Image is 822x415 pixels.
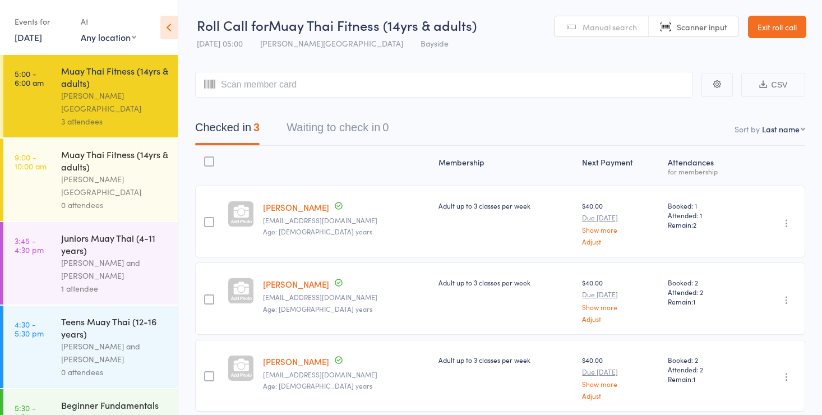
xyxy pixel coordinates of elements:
[263,381,372,390] span: Age: [DEMOGRAPHIC_DATA] years
[81,12,136,31] div: At
[582,238,658,245] a: Adjust
[15,236,44,254] time: 3:45 - 4:30 pm
[3,55,178,137] a: 5:00 -6:00 amMuay Thai Fitness (14yrs & adults)[PERSON_NAME][GEOGRAPHIC_DATA]3 attendees
[61,256,168,282] div: [PERSON_NAME] and [PERSON_NAME]
[263,216,430,224] small: jpilk1@hotmail.com
[582,392,658,399] a: Adjust
[582,303,658,311] a: Show more
[741,73,805,97] button: CSV
[668,220,742,229] span: Remain:
[735,123,760,135] label: Sort by
[421,38,449,49] span: Bayside
[582,214,658,222] small: Due [DATE]
[260,38,403,49] span: [PERSON_NAME][GEOGRAPHIC_DATA]
[668,287,742,297] span: Attended: 2
[287,116,389,145] button: Waiting to check in0
[263,201,329,213] a: [PERSON_NAME]
[693,297,695,306] span: 1
[668,201,742,210] span: Booked: 1
[3,222,178,305] a: 3:45 -4:30 pmJuniors Muay Thai (4-11 years)[PERSON_NAME] and [PERSON_NAME]1 attendee
[762,123,800,135] div: Last name
[61,64,168,89] div: Muay Thai Fitness (14yrs & adults)
[434,151,578,181] div: Membership
[61,315,168,340] div: Teens Muay Thai (12-16 years)
[61,173,168,199] div: [PERSON_NAME][GEOGRAPHIC_DATA]
[693,374,695,384] span: 1
[668,210,742,220] span: Attended: 1
[61,282,168,295] div: 1 attendee
[582,315,658,322] a: Adjust
[263,278,329,290] a: [PERSON_NAME]
[693,220,696,229] span: 2
[263,356,329,367] a: [PERSON_NAME]
[668,365,742,374] span: Attended: 2
[15,31,42,43] a: [DATE]
[578,151,663,181] div: Next Payment
[438,201,573,210] div: Adult up to 3 classes per week
[15,12,70,31] div: Events for
[81,31,136,43] div: Any location
[61,148,168,173] div: Muay Thai Fitness (14yrs & adults)
[668,374,742,384] span: Remain:
[61,89,168,115] div: [PERSON_NAME][GEOGRAPHIC_DATA]
[3,139,178,221] a: 9:00 -10:00 amMuay Thai Fitness (14yrs & adults)[PERSON_NAME][GEOGRAPHIC_DATA]0 attendees
[61,340,168,366] div: [PERSON_NAME] and [PERSON_NAME]
[438,355,573,365] div: Adult up to 3 classes per week
[582,368,658,376] small: Due [DATE]
[3,306,178,388] a: 4:30 -5:30 pmTeens Muay Thai (12-16 years)[PERSON_NAME] and [PERSON_NAME]0 attendees
[263,227,372,236] span: Age: [DEMOGRAPHIC_DATA] years
[197,38,243,49] span: [DATE] 05:00
[438,278,573,287] div: Adult up to 3 classes per week
[263,304,372,313] span: Age: [DEMOGRAPHIC_DATA] years
[582,380,658,388] a: Show more
[582,226,658,233] a: Show more
[263,371,430,379] small: nic.shap64@gmail.com
[668,297,742,306] span: Remain:
[382,121,389,133] div: 0
[15,69,44,87] time: 5:00 - 6:00 am
[748,16,806,38] a: Exit roll call
[61,115,168,128] div: 3 attendees
[582,290,658,298] small: Due [DATE]
[668,168,742,175] div: for membership
[197,16,269,34] span: Roll Call for
[269,16,477,34] span: Muay Thai Fitness (14yrs & adults)
[15,320,44,338] time: 4:30 - 5:30 pm
[61,232,168,256] div: Juniors Muay Thai (4-11 years)
[668,278,742,287] span: Booked: 2
[583,21,637,33] span: Manual search
[195,116,260,145] button: Checked in3
[582,278,658,322] div: $40.00
[668,355,742,365] span: Booked: 2
[61,199,168,211] div: 0 attendees
[195,72,693,98] input: Scan member card
[582,201,658,245] div: $40.00
[15,153,47,170] time: 9:00 - 10:00 am
[253,121,260,133] div: 3
[61,366,168,379] div: 0 attendees
[582,355,658,399] div: $40.00
[663,151,747,181] div: Atten­dances
[677,21,727,33] span: Scanner input
[263,293,430,301] small: Jr_2002au@hotmail.com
